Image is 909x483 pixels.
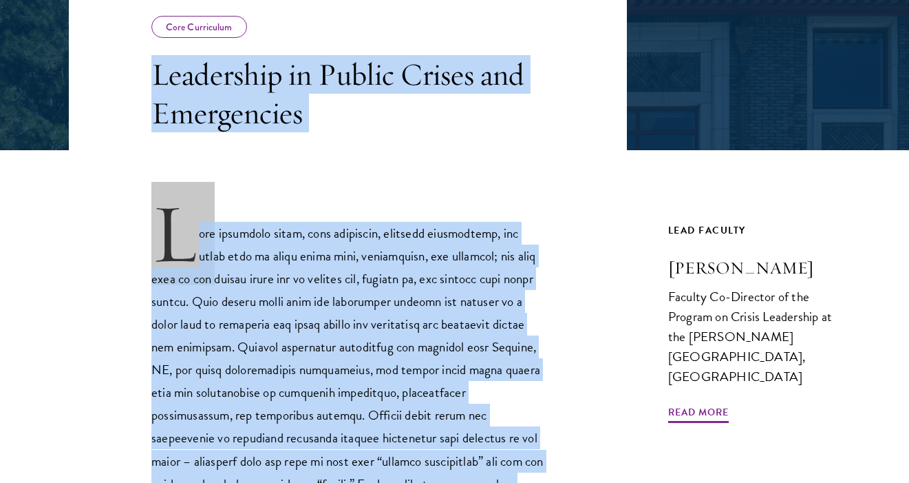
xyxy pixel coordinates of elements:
[668,287,840,387] div: Faculty Co-Director of the Program on Crisis Leadership at the [PERSON_NAME][GEOGRAPHIC_DATA], [G...
[668,404,729,425] span: Read More
[668,222,840,413] a: Lead Faculty [PERSON_NAME] Faculty Co-Director of the Program on Crisis Leadership at the [PERSON...
[668,222,840,239] div: Lead Faculty
[668,256,840,280] h3: [PERSON_NAME]
[151,16,247,38] div: Core Curriculum
[151,55,544,132] h3: Leadership in Public Crises and Emergencies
